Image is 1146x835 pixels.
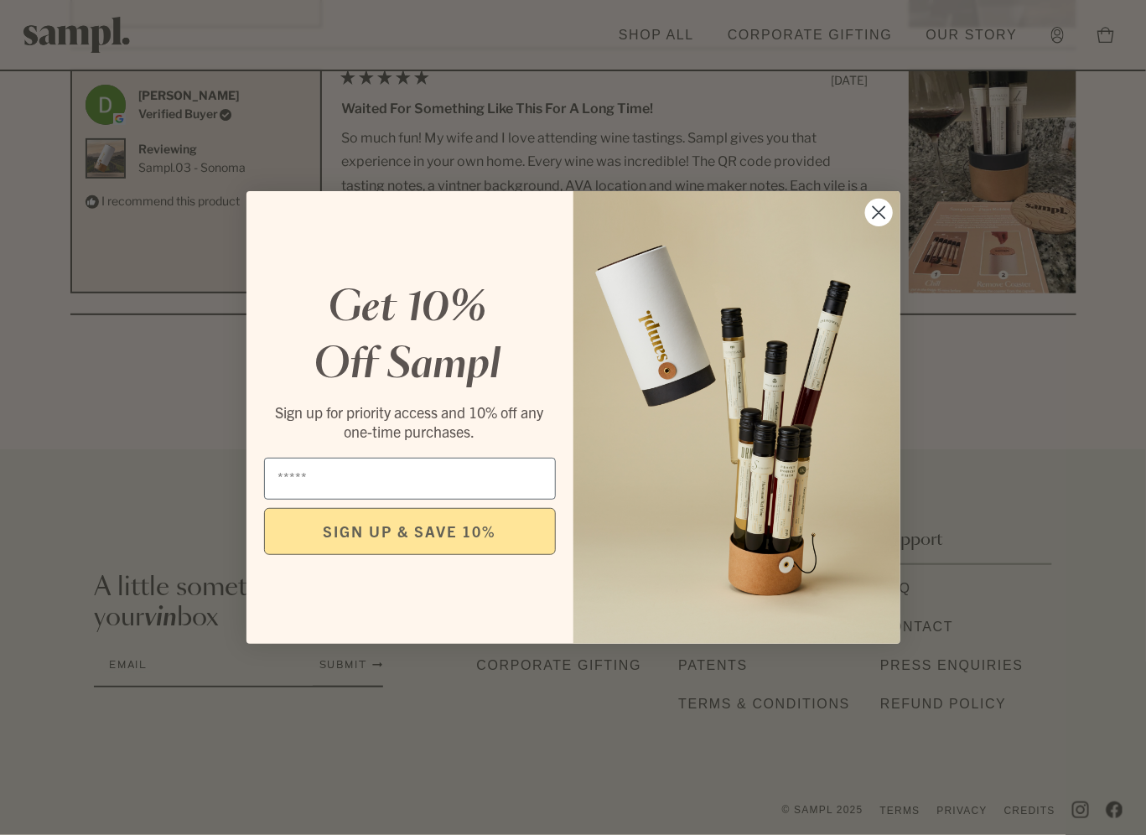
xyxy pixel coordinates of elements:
[264,458,556,500] input: Email
[264,508,556,555] button: SIGN UP & SAVE 10%
[864,198,894,227] button: Close dialog
[573,191,900,644] img: 96933287-25a1-481a-a6d8-4dd623390dc6.png
[314,288,500,386] em: Get 10% Off Sampl
[276,402,544,441] span: Sign up for priority access and 10% off any one-time purchases.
